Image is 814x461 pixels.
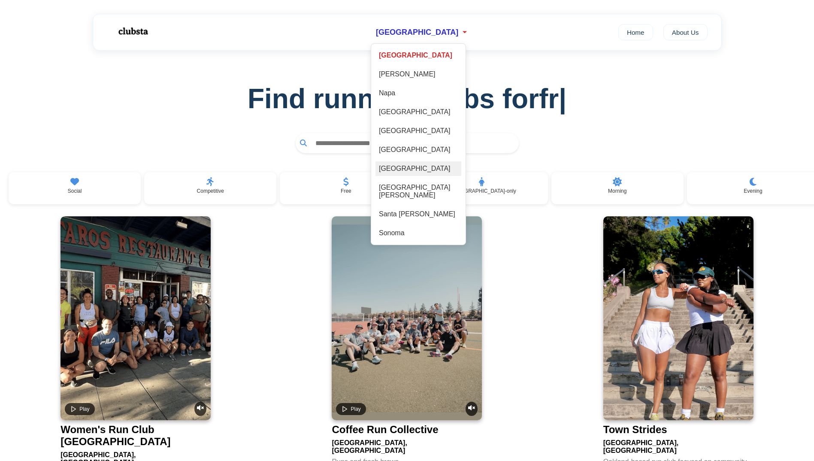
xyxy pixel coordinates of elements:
div: [GEOGRAPHIC_DATA] [375,105,461,119]
div: Napa [375,86,461,100]
button: Play video [336,403,366,415]
div: Women's Run Club [GEOGRAPHIC_DATA] [61,424,207,448]
p: [DEMOGRAPHIC_DATA]-only [447,188,516,194]
button: Unmute video [194,402,206,416]
p: Social [68,188,82,194]
p: Competitive [197,188,224,194]
a: Home [618,24,653,40]
p: Morning [608,188,626,194]
div: [GEOGRAPHIC_DATA], [GEOGRAPHIC_DATA] [603,436,753,455]
img: Logo [107,21,158,42]
h1: Find running clubs for [14,83,800,115]
a: About Us [663,24,708,40]
div: [GEOGRAPHIC_DATA] [375,48,461,63]
div: [PERSON_NAME] [375,67,461,82]
div: [GEOGRAPHIC_DATA][PERSON_NAME] [375,180,461,203]
div: Coffee Run Collective [332,424,438,436]
div: [GEOGRAPHIC_DATA], [GEOGRAPHIC_DATA] [332,436,482,455]
img: Town Strides [603,216,753,420]
button: Unmute video [466,402,478,416]
span: [GEOGRAPHIC_DATA] [376,28,458,37]
div: Santa [PERSON_NAME] [375,207,461,221]
div: [GEOGRAPHIC_DATA] [375,161,461,176]
span: Play [351,406,360,412]
div: [GEOGRAPHIC_DATA] [375,124,461,138]
div: Town Strides [603,424,667,436]
div: Sonoma [375,226,461,240]
button: Play video [65,403,94,415]
span: fr [539,83,566,115]
p: Free [341,188,351,194]
p: Evening [744,188,762,194]
div: [GEOGRAPHIC_DATA] [375,143,461,157]
span: | [559,83,566,114]
span: Play [79,406,89,412]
